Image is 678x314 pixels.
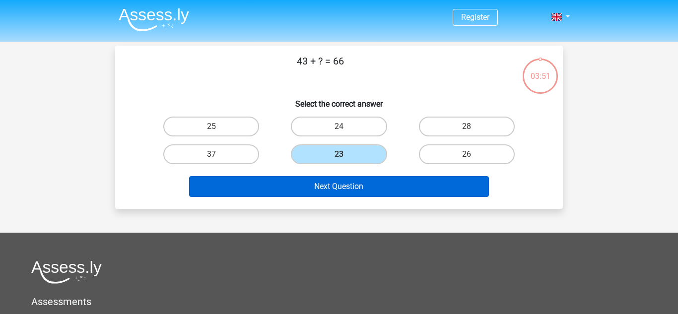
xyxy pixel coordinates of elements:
button: Next Question [189,176,489,197]
div: 03:51 [522,58,559,82]
label: 26 [419,144,515,164]
img: Assessly logo [31,260,102,284]
label: 37 [163,144,259,164]
p: 43 + ? = 66 [131,54,510,83]
h6: Select the correct answer [131,91,547,109]
h5: Assessments [31,296,647,308]
label: 24 [291,117,387,136]
img: Assessly [119,8,189,31]
a: Register [461,12,489,22]
label: 23 [291,144,387,164]
label: 25 [163,117,259,136]
label: 28 [419,117,515,136]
